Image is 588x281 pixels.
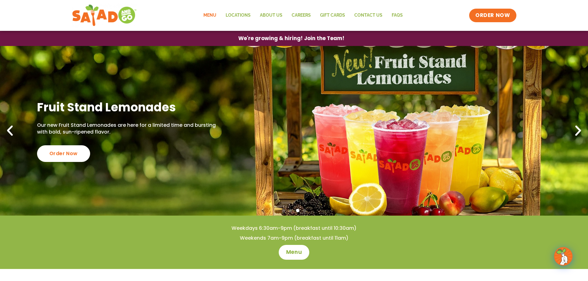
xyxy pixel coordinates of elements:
a: Careers [287,8,315,23]
a: Menu [199,8,221,23]
a: Menu [279,245,309,260]
h4: Weekends 7am-9pm (breakfast until 11am) [12,235,576,242]
a: We're growing & hiring! Join the Team! [229,31,354,46]
div: Previous slide [3,124,17,138]
div: Order Now [37,145,90,162]
span: Go to slide 2 [289,209,292,212]
nav: Menu [199,8,407,23]
span: We're growing & hiring! Join the Team! [238,36,344,41]
img: wpChatIcon [555,248,572,265]
a: Contact Us [350,8,387,23]
h2: Fruit Stand Lemonades [37,100,219,115]
span: Go to slide 4 [303,209,307,212]
span: Go to slide 3 [296,209,299,212]
a: ORDER NOW [469,9,516,22]
div: Next slide [571,124,585,138]
a: GIFT CARDS [315,8,350,23]
h4: Weekdays 6:30am-9pm (breakfast until 10:30am) [12,225,576,232]
a: About Us [255,8,287,23]
a: FAQs [387,8,407,23]
a: Locations [221,8,255,23]
span: Menu [286,249,302,256]
img: new-SAG-logo-768×292 [72,3,137,28]
span: ORDER NOW [475,12,510,19]
span: Go to slide 1 [282,209,285,212]
p: Our new Fruit Stand Lemonades are here for a limited time and bursting with bold, sun-ripened fla... [37,122,219,136]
